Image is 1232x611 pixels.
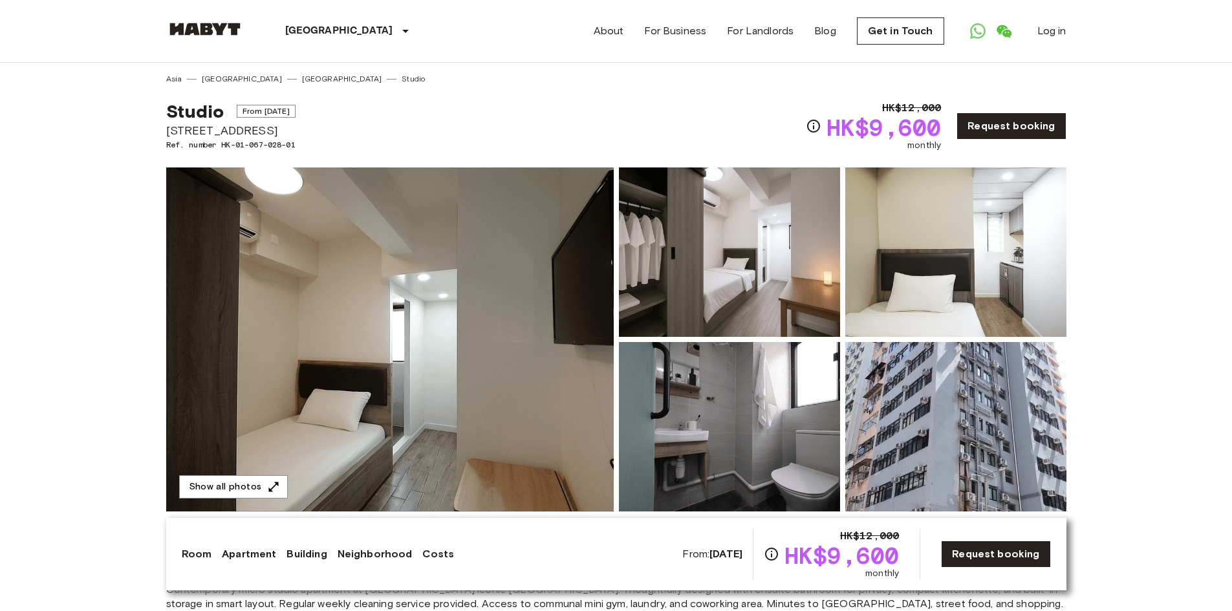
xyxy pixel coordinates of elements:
a: Blog [814,23,836,39]
a: For Landlords [727,23,794,39]
span: From [DATE] [237,105,296,118]
a: Open WeChat [991,18,1017,44]
b: [DATE] [709,548,742,560]
a: For Business [644,23,706,39]
p: [GEOGRAPHIC_DATA] [285,23,393,39]
img: Picture of unit HK-01-067-028-01 [619,342,840,511]
a: Building [286,546,327,562]
a: Studio [402,73,425,85]
span: HK$9,600 [827,116,941,139]
a: About [594,23,624,39]
a: Asia [166,73,182,85]
span: monthly [907,139,941,152]
img: Habyt [166,23,244,36]
a: [GEOGRAPHIC_DATA] [302,73,382,85]
span: HK$12,000 [840,528,899,544]
button: Show all photos [179,475,288,499]
span: monthly [865,567,899,580]
span: [STREET_ADDRESS] [166,122,296,139]
a: Costs [422,546,454,562]
a: Log in [1037,23,1066,39]
a: Request booking [941,541,1050,568]
a: Get in Touch [857,17,944,45]
a: Apartment [222,546,276,562]
span: Ref. number HK-01-067-028-01 [166,139,296,151]
span: HK$9,600 [784,544,899,567]
a: [GEOGRAPHIC_DATA] [202,73,282,85]
img: Marketing picture of unit HK-01-067-028-01 [166,167,614,511]
a: Neighborhood [338,546,413,562]
a: Room [182,546,212,562]
img: Picture of unit HK-01-067-028-01 [845,167,1066,337]
span: Studio [166,100,224,122]
svg: Check cost overview for full price breakdown. Please note that discounts apply to new joiners onl... [806,118,821,134]
span: HK$12,000 [882,100,941,116]
a: Open WhatsApp [965,18,991,44]
a: Request booking [956,113,1066,140]
svg: Check cost overview for full price breakdown. Please note that discounts apply to new joiners onl... [764,546,779,562]
img: Picture of unit HK-01-067-028-01 [845,342,1066,511]
img: Picture of unit HK-01-067-028-01 [619,167,840,337]
span: From: [682,547,742,561]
